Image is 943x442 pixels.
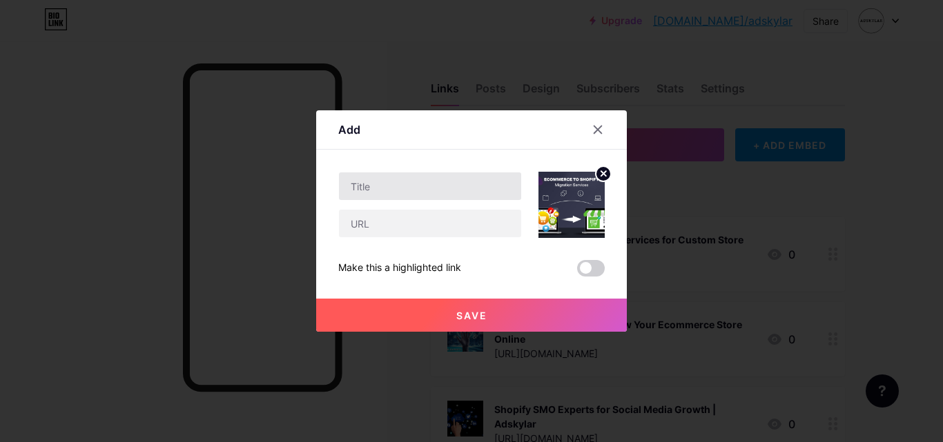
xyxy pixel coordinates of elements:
[338,260,461,277] div: Make this a highlighted link
[338,121,360,138] div: Add
[339,210,521,237] input: URL
[456,310,487,321] span: Save
[538,172,605,238] img: link_thumbnail
[316,299,627,332] button: Save
[339,172,521,200] input: Title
